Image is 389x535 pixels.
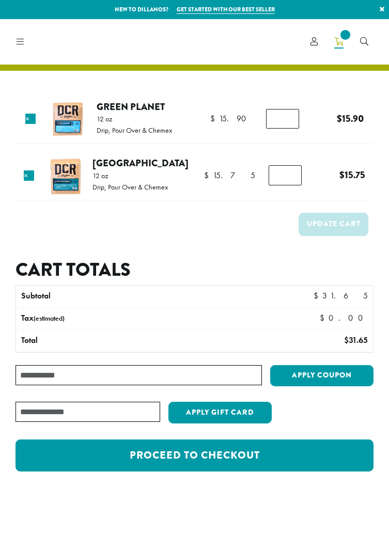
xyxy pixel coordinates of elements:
span: $ [204,170,213,181]
span: $ [210,113,219,124]
p: 12 oz [92,172,168,179]
button: Apply coupon [270,365,374,386]
a: Remove this item [24,170,34,181]
bdi: 31.65 [344,335,368,345]
img: Green Planet by Dillanos Coffee Roasters [48,99,89,140]
h2: Cart totals [15,259,374,281]
img: La Familia Guzman by Dillanos Coffee Roasters [45,155,87,197]
a: Remove this item [25,114,36,124]
span: $ [314,290,322,301]
bdi: 31.65 [314,290,368,301]
th: Subtotal [16,286,230,307]
bdi: 0.00 [320,312,368,323]
button: Update cart [299,213,368,236]
input: Product quantity [266,109,299,129]
bdi: 15.75 [339,168,365,182]
a: Get started with our best seller [177,5,275,14]
span: $ [320,312,329,323]
small: (estimated) [34,314,65,323]
input: Product quantity [269,165,302,185]
p: Drip, Pour Over & Chemex [97,127,172,134]
a: Proceed to checkout [15,439,374,471]
th: Tax [16,308,270,329]
th: Total [16,330,230,352]
button: Apply Gift Card [168,402,272,423]
span: $ [337,112,342,125]
bdi: 15.90 [337,112,364,125]
p: 12 oz [97,115,172,122]
span: $ [339,168,345,182]
p: Drip, Pour Over & Chemex [92,183,168,191]
span: $ [344,335,349,345]
bdi: 15.75 [204,170,255,181]
a: [GEOGRAPHIC_DATA] [92,156,189,170]
a: Search [352,33,377,50]
a: Green Planet [97,100,165,114]
bdi: 15.90 [210,113,251,124]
